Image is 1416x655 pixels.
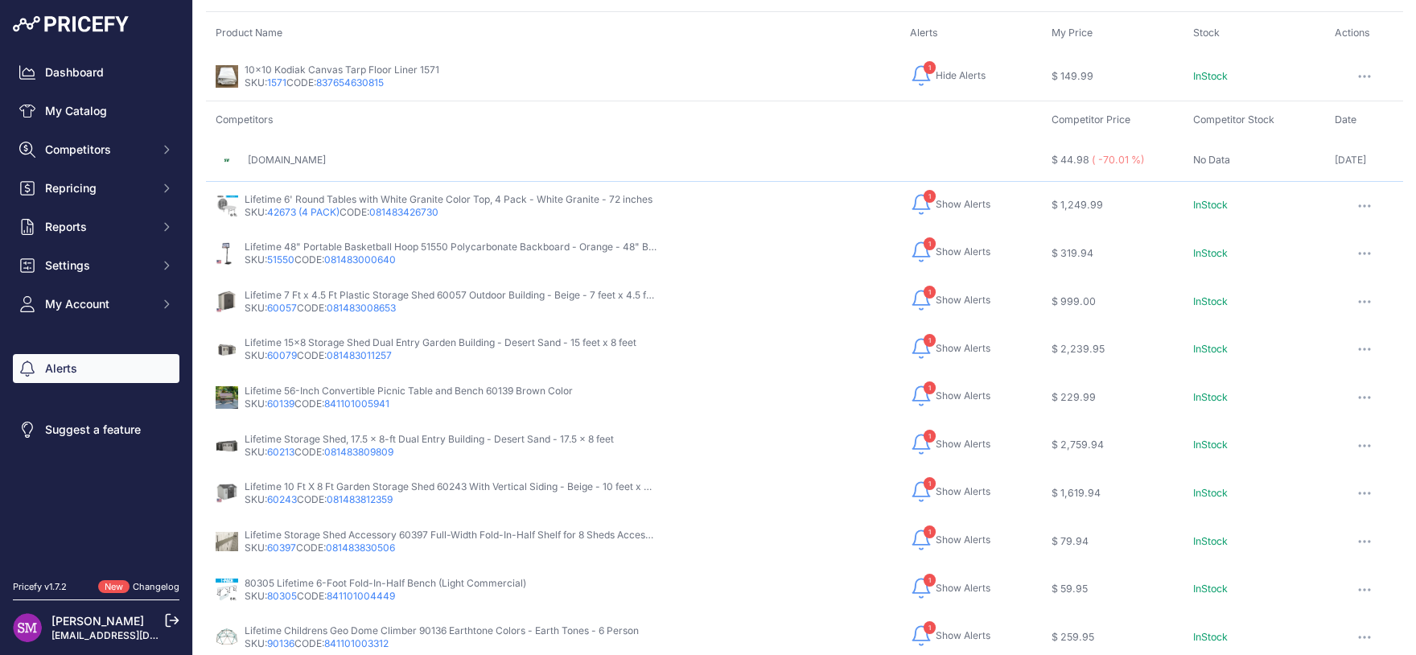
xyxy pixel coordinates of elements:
[1193,391,1228,403] span: InStock
[1193,343,1228,355] span: InStock
[924,525,936,538] span: 1
[324,398,389,410] a: 841101005941
[267,493,297,505] a: 60243
[910,623,990,649] button: 1 Show Alerts
[924,334,936,347] span: 1
[267,398,294,410] a: 60139
[1042,566,1183,614] td: $ 59.95
[98,580,130,594] span: New
[245,64,439,76] p: 10x10 Kodiak Canvas Tarp Floor Liner 1571
[245,302,657,315] p: SKU: CODE:
[1335,154,1366,166] span: [DATE]
[1042,422,1183,470] td: $ 2,759.94
[924,237,936,250] span: 1
[1042,326,1183,374] td: $ 2,239.95
[1042,517,1183,566] td: $ 79.94
[327,349,392,361] a: 081483011257
[936,294,990,307] span: Show Alerts
[324,637,389,649] a: 841101003312
[267,349,297,361] a: 60079
[206,101,1042,139] td: Competitors
[267,253,294,266] a: 51550
[1193,247,1228,259] span: InStock
[13,580,67,594] div: Pricefy v1.7.2
[216,149,238,171] img: sportsmans.com.png
[324,253,396,266] a: 081483000640
[1042,278,1183,326] td: $ 999.00
[1193,439,1228,451] span: InStock
[1042,373,1183,422] td: $ 229.99
[936,69,986,82] span: Hide Alerts
[924,381,936,394] span: 1
[327,590,395,602] a: 841101004449
[910,192,990,217] button: 1 Show Alerts
[13,58,179,561] nav: Sidebar
[936,198,990,211] span: Show Alerts
[1052,154,1089,166] span: $ 44.98
[245,336,636,349] p: Lifetime 15x8 Storage Shed Dual Entry Garden Building - Desert Sand - 15 feet x 8 feet
[1193,154,1230,166] span: No Data
[910,63,986,89] button: 1 Hide Alerts
[267,206,340,218] a: 42673 (4 PACK)
[1325,25,1403,52] th: Actions
[13,135,179,164] button: Competitors
[1193,583,1228,595] span: InStock
[910,239,990,265] button: 1 Show Alerts
[245,241,657,253] p: Lifetime 48" Portable Basketball Hoop 51550 Polycarbonate Backboard - Orange - 48" Backboard
[245,193,652,206] p: Lifetime 6' Round Tables with White Granite Color Top, 4 Pack - White Granite - 72 inches
[245,385,573,398] p: Lifetime 56-Inch Convertible Picnic Table and Bench 60139 Brown Color
[245,398,573,410] p: SKU: CODE:
[1092,154,1145,166] span: ( -70.01 %)
[13,58,179,87] a: Dashboard
[910,575,990,601] button: 1 Show Alerts
[910,527,990,553] button: 1 Show Alerts
[1042,229,1183,278] td: $ 319.94
[245,433,614,446] p: Lifetime Storage Shed, 17.5 x 8-ft Dual Entry Building - Desert Sand - 17.5 x 8 feet
[910,431,990,457] button: 1 Show Alerts
[45,296,150,312] span: My Account
[936,582,990,595] span: Show Alerts
[267,637,294,649] a: 90136
[245,253,657,266] p: SKU: CODE:
[245,577,526,590] p: 80305 Lifetime 6-Foot Fold-In-Half Bench (Light Commercial)
[924,190,936,203] span: 1
[267,446,294,458] a: 60213
[245,76,439,89] p: SKU: CODE:
[910,287,990,313] button: 1 Show Alerts
[245,542,657,554] p: SKU: CODE:
[245,624,639,637] p: Lifetime Childrens Geo Dome Climber 90136 Earthtone Colors - Earth Tones - 6 Person
[1193,70,1228,82] span: InStock
[267,542,296,554] a: 60397
[1183,101,1325,139] td: Competitor Stock
[324,446,393,458] a: 081483809809
[245,637,639,650] p: SKU: CODE:
[924,61,936,74] span: 1
[206,25,900,52] th: Product Name
[13,415,179,444] a: Suggest a feature
[245,529,657,542] p: Lifetime Storage Shed Accessory 60397 Full-Width Fold-In-Half Shelf for 8 Sheds Accessory add on ...
[133,581,179,592] a: Changelog
[1193,535,1228,547] span: InStock
[1193,631,1228,643] span: InStock
[45,219,150,235] span: Reports
[327,493,393,505] a: 081483812359
[245,590,526,603] p: SKU: CODE:
[267,76,286,89] a: 1571
[910,479,990,505] button: 1 Show Alerts
[1042,25,1183,52] th: My Price
[13,212,179,241] button: Reports
[924,286,936,299] span: 1
[13,354,179,383] a: Alerts
[1193,487,1228,499] span: InStock
[900,25,1042,52] th: Alerts
[51,614,144,628] a: [PERSON_NAME]
[245,206,652,219] p: SKU: CODE:
[245,493,657,506] p: SKU: CODE:
[13,16,129,32] img: Pricefy Logo
[1042,101,1183,139] td: Competitor Price
[1042,52,1183,101] td: $ 149.99
[936,485,990,498] span: Show Alerts
[267,590,297,602] a: 80305
[924,621,936,634] span: 1
[1193,199,1228,211] span: InStock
